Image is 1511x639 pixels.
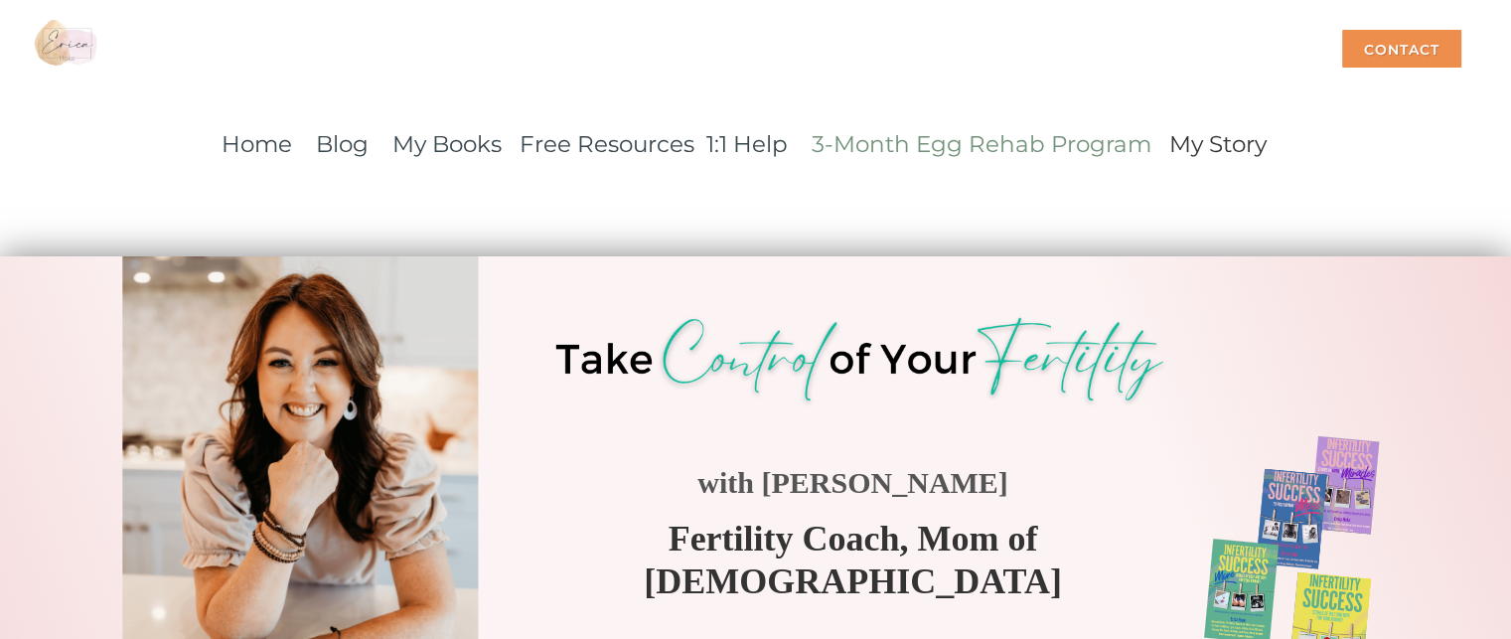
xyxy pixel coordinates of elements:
a: Free Resources [520,130,694,158]
span: My Story [1169,130,1267,158]
span: Blog [316,130,369,158]
img: 63ddda5937863.png [535,310,1183,413]
strong: with [PERSON_NAME] [697,466,1008,498]
a: My Books [392,130,502,158]
a: My Story [1169,123,1267,160]
a: Home [222,130,292,158]
div: Contact [1342,30,1461,68]
a: 3-Month Egg Rehab Program [812,130,1151,158]
a: Blog [316,123,369,160]
span: Fertility Coach, Mom of [DEMOGRAPHIC_DATA] [644,518,1062,600]
a: 1:1 Help [706,130,788,158]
